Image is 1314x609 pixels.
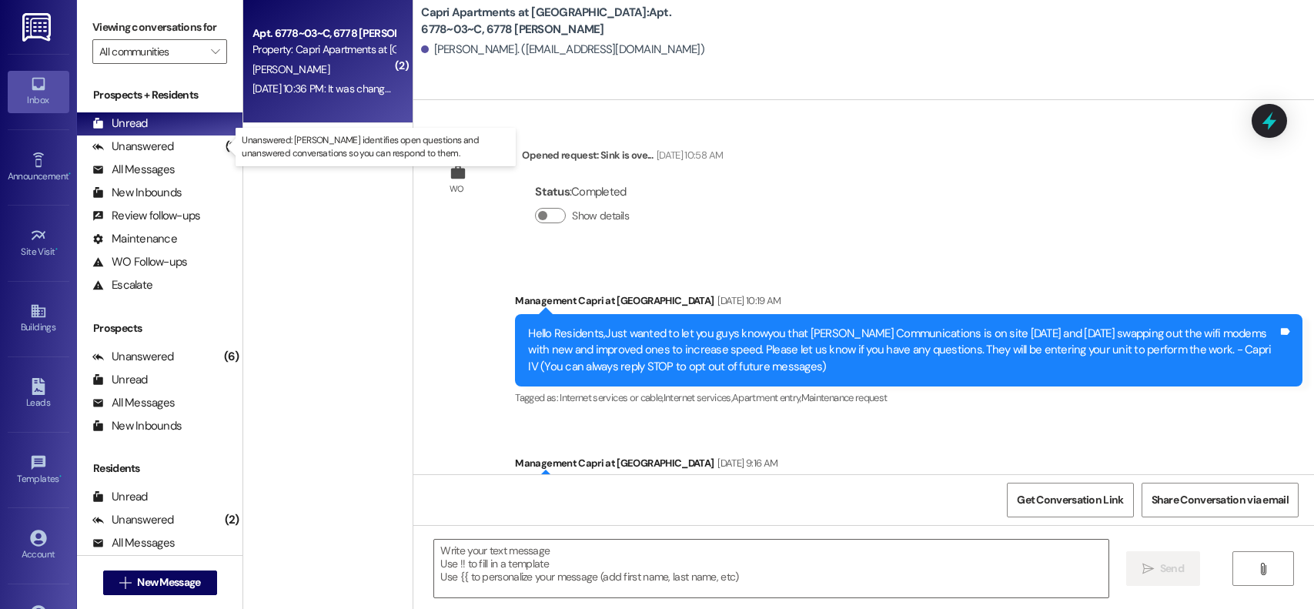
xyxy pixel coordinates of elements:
div: Management Capri at [GEOGRAPHIC_DATA] [515,455,1302,477]
div: (6) [220,345,243,369]
div: Unanswered [92,512,174,528]
div: Management Capri at [GEOGRAPHIC_DATA] [515,293,1302,314]
img: ResiDesk Logo [22,13,54,42]
a: Site Visit • [8,223,69,264]
i:  [1257,563,1269,575]
div: Review follow-ups [92,208,200,224]
span: New Message [137,574,200,591]
div: [DATE] 10:19 AM [714,293,781,309]
div: WO Follow-ups [92,254,187,270]
div: Unanswered [92,349,174,365]
a: Leads [8,373,69,415]
label: Show details [572,208,629,224]
span: Internet services or cable , [560,391,663,404]
span: Share Conversation via email [1152,492,1289,508]
input: All communities [99,39,202,64]
div: WO [450,181,464,197]
div: Unread [92,372,148,388]
div: Tagged as: [515,386,1302,409]
div: New Inbounds [92,185,182,201]
div: Property: Capri Apartments at [GEOGRAPHIC_DATA] [252,42,395,58]
button: New Message [103,571,217,595]
div: (8) [222,135,243,159]
a: Account [8,525,69,567]
div: [DATE] 9:16 AM [714,455,777,471]
span: Send [1160,560,1184,577]
div: Unread [92,489,148,505]
div: Prospects + Residents [77,87,242,103]
a: Buildings [8,298,69,340]
a: Templates • [8,450,69,491]
div: Hello Residents,Just wanted to let you guys knowyou that [PERSON_NAME] Communications is on site ... [528,326,1278,375]
b: Status [535,184,570,199]
div: Unanswered [92,139,174,155]
span: Get Conversation Link [1017,492,1123,508]
span: • [59,471,62,482]
button: Send [1126,551,1201,586]
div: Escalate [92,277,152,293]
div: Apt. 6778~03~C, 6778 [PERSON_NAME] [252,25,395,42]
i:  [119,577,131,589]
div: All Messages [92,395,175,411]
div: New Inbounds [92,418,182,434]
span: Internet services , [664,391,732,404]
a: Inbox [8,71,69,112]
div: (2) [221,508,243,532]
div: All Messages [92,162,175,178]
span: Apartment entry , [732,391,801,404]
span: Maintenance request [801,391,888,404]
div: Opened request: Sink is ove... [522,147,723,169]
label: Viewing conversations for [92,15,227,39]
div: All Messages [92,535,175,551]
div: Residents [77,460,242,477]
span: • [69,169,71,179]
button: Get Conversation Link [1007,483,1133,517]
div: [DATE] 10:58 AM [653,147,723,163]
i:  [211,45,219,58]
div: : Completed [535,180,635,204]
span: [PERSON_NAME] [252,62,329,76]
div: Prospects [77,320,242,336]
b: Capri Apartments at [GEOGRAPHIC_DATA]: Apt. 6778~03~C, 6778 [PERSON_NAME] [421,5,729,38]
div: [PERSON_NAME]. ([EMAIL_ADDRESS][DOMAIN_NAME]) [421,42,704,58]
i:  [1142,563,1154,575]
p: Unanswered: [PERSON_NAME] identifies open questions and unanswered conversations so you can respo... [242,134,510,160]
span: • [55,244,58,255]
div: [DATE] 10:36 PM: It was changed while I was away without notice [252,82,540,95]
div: Maintenance [92,231,177,247]
div: Unread [92,115,148,132]
button: Share Conversation via email [1142,483,1299,517]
